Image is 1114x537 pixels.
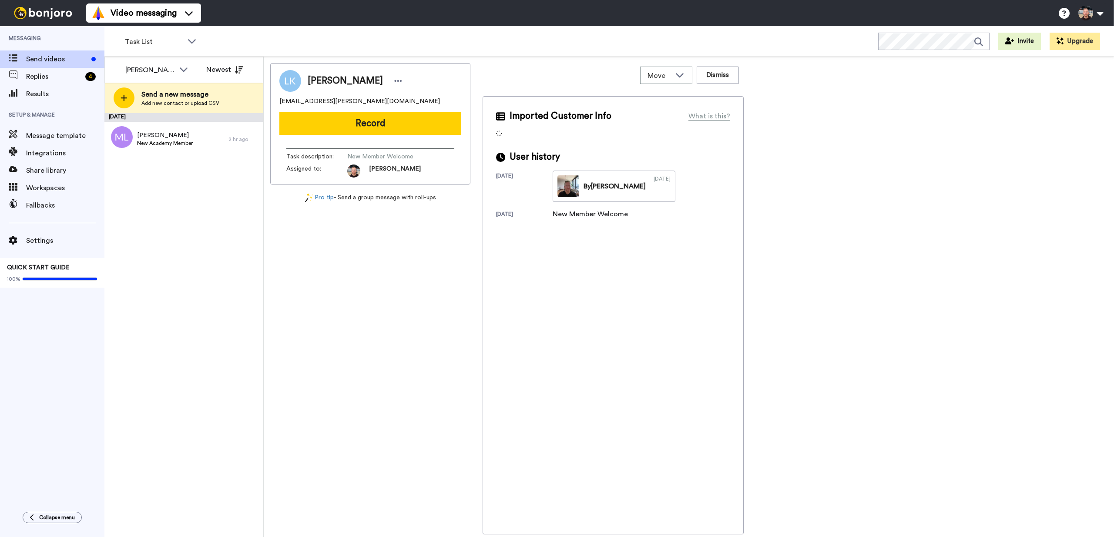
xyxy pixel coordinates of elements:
[279,97,440,106] span: [EMAIL_ADDRESS][PERSON_NAME][DOMAIN_NAME]
[305,193,334,202] a: Pro tip
[286,164,347,178] span: Assigned to:
[26,89,104,99] span: Results
[26,200,104,211] span: Fallbacks
[23,512,82,523] button: Collapse menu
[125,65,175,75] div: [PERSON_NAME]
[39,514,75,521] span: Collapse menu
[141,100,219,107] span: Add new contact or upload CSV
[279,112,461,135] button: Record
[26,183,104,193] span: Workspaces
[305,193,313,202] img: magic-wand.svg
[553,171,675,202] a: By[PERSON_NAME][DATE]
[200,61,250,78] button: Newest
[369,164,421,178] span: [PERSON_NAME]
[286,152,347,161] span: Task description :
[510,151,560,164] span: User history
[10,7,76,19] img: bj-logo-header-white.svg
[7,275,20,282] span: 100%
[26,148,104,158] span: Integrations
[85,72,96,81] div: 4
[553,209,628,219] div: New Member Welcome
[998,33,1041,50] button: Invite
[26,235,104,246] span: Settings
[557,175,579,197] img: 67947986-6486-4a0b-9f21-293d5db48483-thumb.jpg
[697,67,738,84] button: Dismiss
[654,175,671,197] div: [DATE]
[347,152,430,161] span: New Member Welcome
[26,165,104,176] span: Share library
[1050,33,1100,50] button: Upgrade
[510,110,611,123] span: Imported Customer Info
[137,131,193,140] span: [PERSON_NAME]
[111,7,177,19] span: Video messaging
[26,54,88,64] span: Send videos
[347,164,360,178] img: 1fd62181-12db-4cb6-9ab2-8bbd716278d3-1755040870.jpg
[7,265,70,271] span: QUICK START GUIDE
[270,193,470,202] div: - Send a group message with roll-ups
[104,113,263,122] div: [DATE]
[26,71,82,82] span: Replies
[308,74,383,87] span: [PERSON_NAME]
[91,6,105,20] img: vm-color.svg
[279,70,301,92] img: Image of Lise Kaufmann
[111,126,133,148] img: ml.png
[137,140,193,147] span: New Academy Member
[228,136,259,143] div: 2 hr ago
[125,37,183,47] span: Task List
[648,70,671,81] span: Move
[584,181,646,191] div: By [PERSON_NAME]
[496,172,553,202] div: [DATE]
[141,89,219,100] span: Send a new message
[26,131,104,141] span: Message template
[496,211,553,219] div: [DATE]
[688,111,730,121] div: What is this?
